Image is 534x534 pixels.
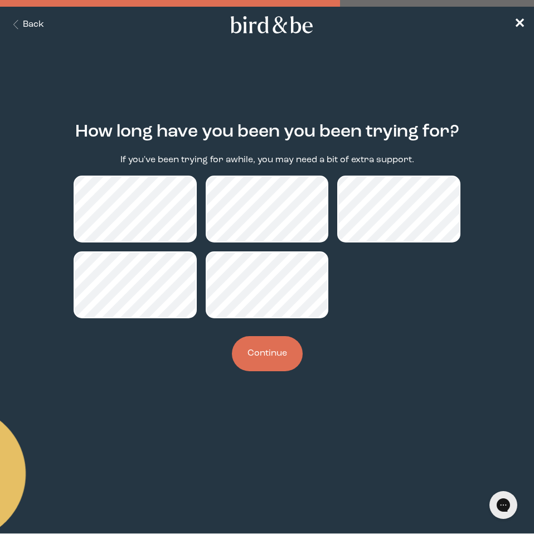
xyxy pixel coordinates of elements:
[9,18,44,31] button: Back Button
[514,15,525,35] a: ✕
[120,154,414,167] p: If you've been trying for awhile, you may need a bit of extra support.
[232,336,303,371] button: Continue
[514,18,525,31] span: ✕
[75,119,459,145] h2: How long have you been you been trying for?
[484,487,523,523] iframe: Gorgias live chat messenger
